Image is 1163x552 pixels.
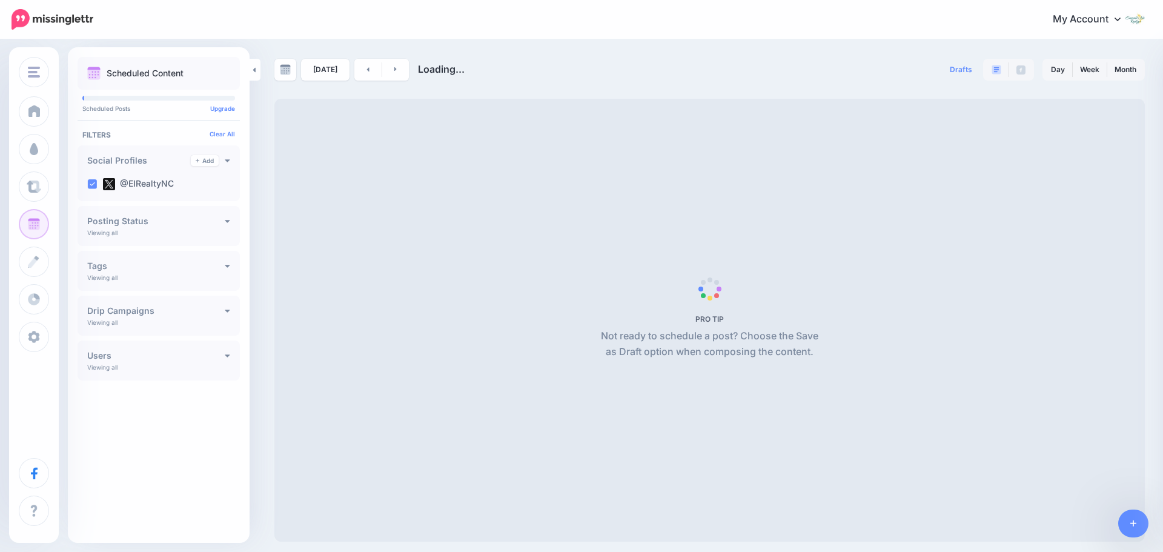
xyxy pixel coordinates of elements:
[596,314,823,324] h5: PRO TIP
[87,229,118,236] p: Viewing all
[1073,60,1107,79] a: Week
[87,274,118,281] p: Viewing all
[1044,60,1072,79] a: Day
[418,63,465,75] span: Loading...
[87,307,225,315] h4: Drip Campaigns
[87,319,118,326] p: Viewing all
[87,217,225,225] h4: Posting Status
[87,67,101,80] img: calendar.png
[950,66,972,73] span: Drafts
[87,364,118,371] p: Viewing all
[103,178,115,190] img: twitter-square.png
[943,59,979,81] a: Drafts
[82,105,235,111] p: Scheduled Posts
[596,328,823,360] p: Not ready to schedule a post? Choose the Save as Draft option when composing the content.
[12,9,93,30] img: Missinglettr
[87,262,225,270] h4: Tags
[87,156,191,165] h4: Social Profiles
[210,105,235,112] a: Upgrade
[280,64,291,75] img: calendar-grey-darker.png
[1016,65,1025,75] img: facebook-grey-square.png
[82,130,235,139] h4: Filters
[107,69,184,78] p: Scheduled Content
[28,67,40,78] img: menu.png
[191,155,219,166] a: Add
[992,65,1001,75] img: paragraph-boxed.png
[301,59,350,81] a: [DATE]
[210,130,235,138] a: Clear All
[87,351,225,360] h4: Users
[103,178,174,190] label: @EIRealtyNC
[1041,5,1145,35] a: My Account
[1107,60,1144,79] a: Month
